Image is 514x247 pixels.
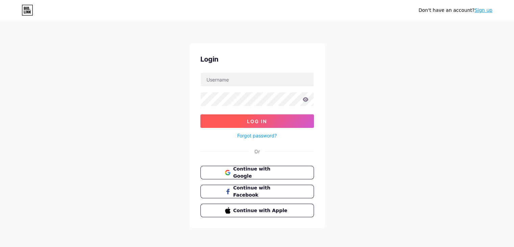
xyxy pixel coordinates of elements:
[201,73,314,86] input: Username
[474,7,492,13] a: Sign up
[247,118,267,124] span: Log In
[200,114,314,128] button: Log In
[200,204,314,217] button: Continue with Apple
[233,207,289,214] span: Continue with Apple
[254,148,260,155] div: Or
[200,185,314,198] button: Continue with Facebook
[200,54,314,64] div: Login
[237,132,277,139] a: Forgot password?
[200,166,314,179] button: Continue with Google
[233,165,289,180] span: Continue with Google
[418,7,492,14] div: Don't have an account?
[233,184,289,199] span: Continue with Facebook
